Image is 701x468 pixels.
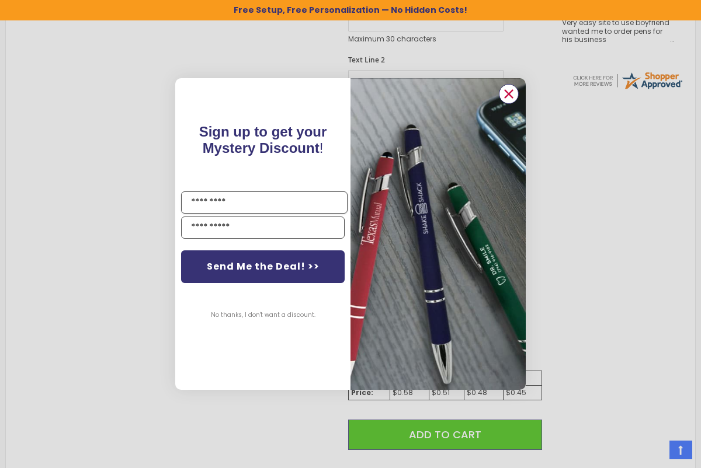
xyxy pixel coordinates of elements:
[205,301,321,330] button: No thanks, I don't want a discount.
[350,78,526,389] img: pop-up-image
[199,124,327,156] span: Sign up to get your Mystery Discount
[605,436,701,468] iframe: Google Customer Reviews
[199,124,327,156] span: !
[181,250,345,283] button: Send Me the Deal! >>
[499,84,519,104] button: Close dialog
